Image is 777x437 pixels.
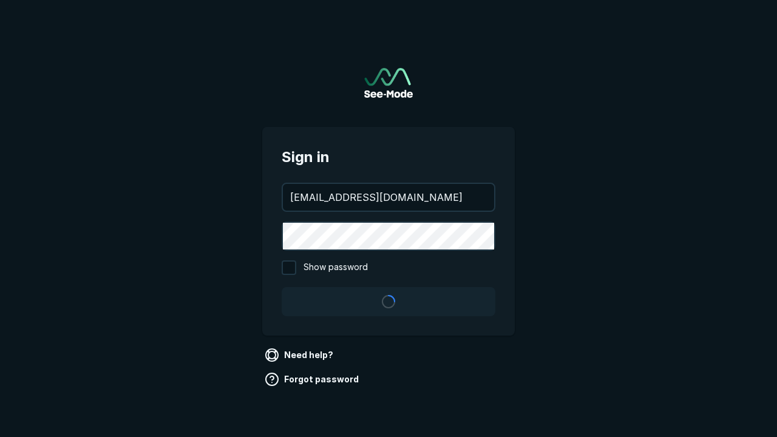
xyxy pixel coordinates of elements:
a: Forgot password [262,370,364,389]
span: Sign in [282,146,495,168]
img: See-Mode Logo [364,68,413,98]
a: Go to sign in [364,68,413,98]
a: Need help? [262,345,338,365]
input: your@email.com [283,184,494,211]
span: Show password [304,260,368,275]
